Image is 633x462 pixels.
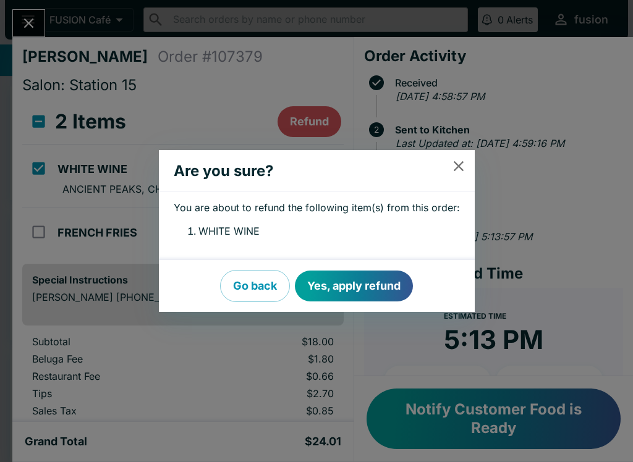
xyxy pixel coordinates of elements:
button: close [443,150,474,182]
button: Go back [220,270,290,302]
h2: Are you sure? [159,155,450,187]
button: Yes, apply refund [295,271,413,301]
li: WHITE WINE [198,224,460,240]
p: You are about to refund the following item(s) from this order: [174,201,460,214]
